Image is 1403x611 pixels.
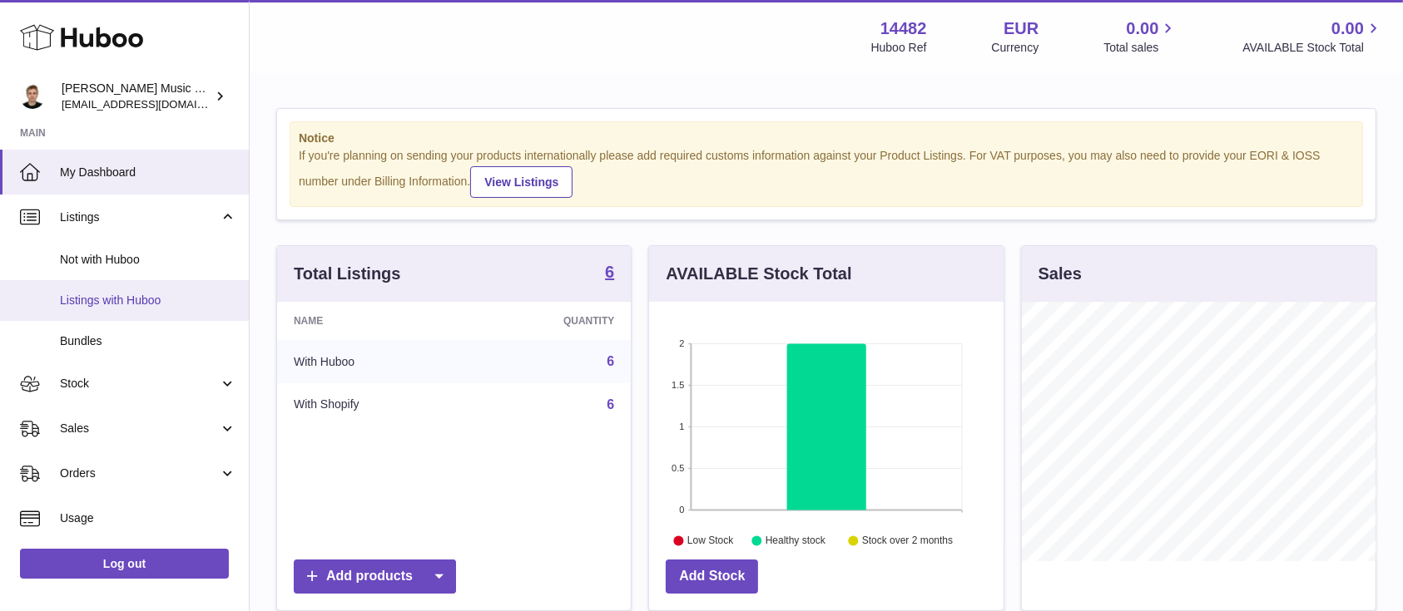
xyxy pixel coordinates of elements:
text: 2 [680,338,685,348]
text: 0 [680,505,685,515]
a: 6 [605,264,614,283]
a: Add products [294,559,456,594]
a: Add Stock [666,559,758,594]
span: 0.00 [1127,17,1159,40]
text: 1 [680,421,685,431]
strong: 6 [605,264,614,280]
td: With Huboo [277,340,468,383]
a: 0.00 Total sales [1103,17,1177,56]
span: Listings with Huboo [60,293,236,308]
span: AVAILABLE Stock Total [1242,40,1383,56]
span: [EMAIL_ADDRESS][DOMAIN_NAME] [62,97,245,111]
div: Huboo Ref [871,40,927,56]
span: 0.00 [1331,17,1364,40]
strong: EUR [1004,17,1039,40]
a: Log out [20,549,229,579]
h3: Sales [1039,263,1082,285]
strong: 14482 [880,17,927,40]
div: Currency [992,40,1039,56]
text: Low Stock [687,535,734,546]
span: Stock [60,376,219,392]
span: Sales [60,421,219,436]
th: Name [277,302,468,340]
th: Quantity [468,302,631,340]
h3: Total Listings [294,263,401,285]
text: 0.5 [672,463,685,473]
text: Stock over 2 months [862,535,953,546]
td: With Shopify [277,383,468,426]
a: 6 [607,354,614,368]
div: [PERSON_NAME] Music & Media Publishing - FZCO [62,81,211,112]
text: 1.5 [672,380,685,390]
a: View Listings [470,166,573,198]
img: internalAdmin-14482@internal.huboo.com [20,84,45,109]
span: Total sales [1103,40,1177,56]
span: Usage [60,510,236,526]
span: My Dashboard [60,165,236,180]
strong: Notice [299,131,1354,146]
span: Listings [60,209,219,225]
span: Not with Huboo [60,252,236,268]
span: Bundles [60,333,236,349]
div: If you're planning on sending your products internationally please add required customs informati... [299,148,1354,198]
text: Healthy stock [766,535,826,546]
span: Orders [60,466,219,481]
a: 0.00 AVAILABLE Stock Total [1242,17,1383,56]
h3: AVAILABLE Stock Total [666,263,851,285]
a: 6 [607,397,614,411]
